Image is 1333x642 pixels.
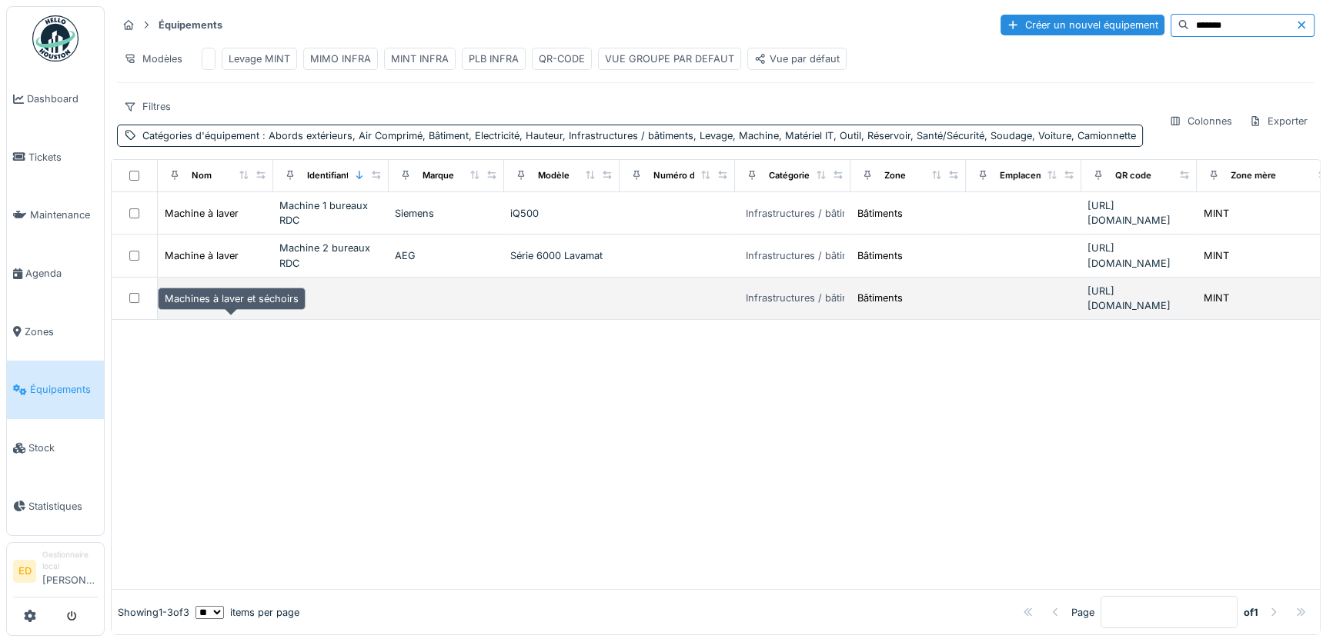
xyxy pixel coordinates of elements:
div: Série 6000 Lavamat [510,248,613,263]
div: Filtres [117,95,178,118]
div: Exporter [1242,110,1315,132]
div: Machine à laver [165,248,239,263]
span: Zones [25,324,98,339]
div: Page [1071,605,1094,620]
a: Stock [7,419,104,477]
div: MINT [1204,206,1229,221]
span: Dashboard [27,91,98,106]
span: Stock [28,441,98,455]
div: Infrastructures / bâtiments [746,248,870,263]
li: [PERSON_NAME] [42,549,98,594]
span: Équipements [30,382,98,397]
div: Emplacement équipement [1000,169,1111,182]
div: Identifiant interne [307,169,382,182]
div: Numéro de Série [653,169,724,182]
strong: of 1 [1244,605,1258,620]
a: Agenda [7,244,104,303]
div: Machines à laver et séchoirs [158,288,306,310]
div: [URL][DOMAIN_NAME] [1087,284,1191,313]
div: Infrastructures / bâtiments [746,206,870,221]
div: [URL][DOMAIN_NAME] [1087,198,1191,228]
div: Machine 2 bureaux RDC [279,241,383,270]
div: MINT [1204,248,1229,263]
div: iQ500 [510,206,613,221]
div: Catégories d'équipement [142,128,1136,143]
a: ED Gestionnaire local[PERSON_NAME] [13,549,98,597]
a: Statistiques [7,477,104,535]
a: Tickets [7,128,104,187]
div: MINT INFRA [391,52,449,66]
div: Nom [192,169,212,182]
div: QR-CODE [539,52,585,66]
div: [URL][DOMAIN_NAME] [1087,241,1191,270]
div: Infrastructures / bâtiments [746,291,870,305]
a: Maintenance [7,186,104,244]
span: Maintenance [30,208,98,222]
div: Vue par défaut [754,52,840,66]
div: PLB INFRA [469,52,519,66]
li: ED [13,560,36,583]
div: Bâtiments [857,206,903,221]
div: Gestionnaire local [42,549,98,573]
div: AEG [395,248,498,263]
div: Levage MINT [229,52,290,66]
a: Équipements [7,361,104,419]
div: Catégories d'équipement [769,169,876,182]
span: Agenda [25,266,98,281]
div: MIMO INFRA [310,52,371,66]
span: Statistiques [28,499,98,514]
img: Badge_color-CXgf-gQk.svg [32,15,79,62]
a: Zones [7,303,104,361]
div: Modèle [538,169,570,182]
div: Bâtiments [857,248,903,263]
div: Showing 1 - 3 of 3 [118,605,189,620]
strong: Équipements [152,18,229,32]
div: MINT [1204,291,1229,305]
div: Machine à laver [165,206,239,221]
div: Marque [423,169,454,182]
div: Créer un nouvel équipement [1001,15,1164,35]
div: Colonnes [1162,110,1239,132]
div: Machine 1 bureaux RDC [279,198,383,228]
div: Siemens [395,206,498,221]
div: Modèles [117,48,189,70]
span: : Abords extérieurs, Air Comprimé, Bâtiment, Electricité, Hauteur, Infrastructures / bâtiments, L... [259,130,1136,141]
div: VUE GROUPE PAR DEFAUT [605,52,734,66]
div: Zone [884,169,906,182]
span: Tickets [28,150,98,165]
div: items per page [195,605,299,620]
div: Bâtiments [857,291,903,305]
a: Dashboard [7,70,104,128]
div: QR code [1115,169,1151,182]
div: Zone mère [1231,169,1276,182]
